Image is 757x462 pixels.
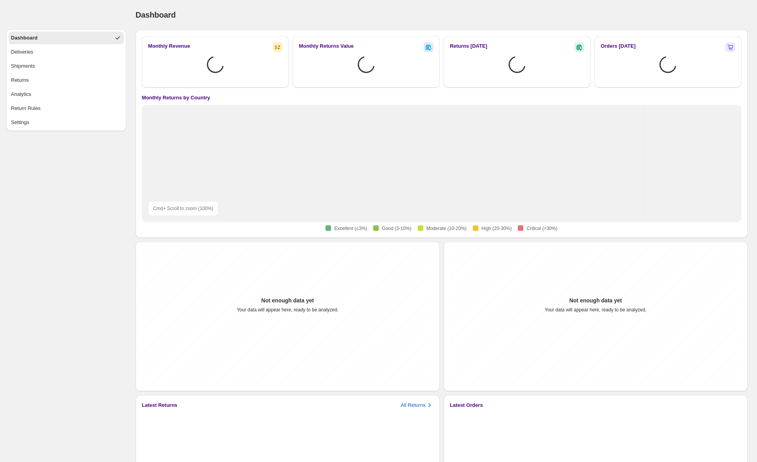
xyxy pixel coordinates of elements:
h2: Monthly Returns Value [299,42,354,50]
h2: Monthly Revenue [148,42,190,50]
button: Deliveries [9,46,124,58]
div: Shipments [11,62,35,70]
h3: Latest Returns [142,401,177,409]
div: Analytics [11,90,31,98]
div: Return Rules [11,104,41,112]
div: Returns [11,76,29,84]
span: Critical (>30%) [526,225,557,232]
button: Analytics [9,88,124,101]
span: Good (3-10%) [382,225,411,232]
button: Returns [9,74,124,86]
span: Moderate (10-20%) [426,225,467,232]
h3: All Returns [401,401,426,409]
div: Dashboard [11,34,38,42]
button: All Returns [401,401,433,409]
h2: Returns [DATE] [450,42,487,50]
h4: Monthly Returns by Country [142,94,210,102]
div: Deliveries [11,48,33,56]
div: Settings [11,119,29,126]
h2: Orders [DATE] [601,42,635,50]
button: Dashboard [9,32,124,44]
div: Cmd + Scroll to zoom ( 100 %) [148,201,218,216]
span: Dashboard [136,11,176,19]
button: Return Rules [9,102,124,115]
button: Shipments [9,60,124,72]
span: Excellent (≤3%) [334,225,367,232]
button: Settings [9,116,124,129]
span: High (20-30%) [481,225,512,232]
h3: Latest Orders [450,401,483,409]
